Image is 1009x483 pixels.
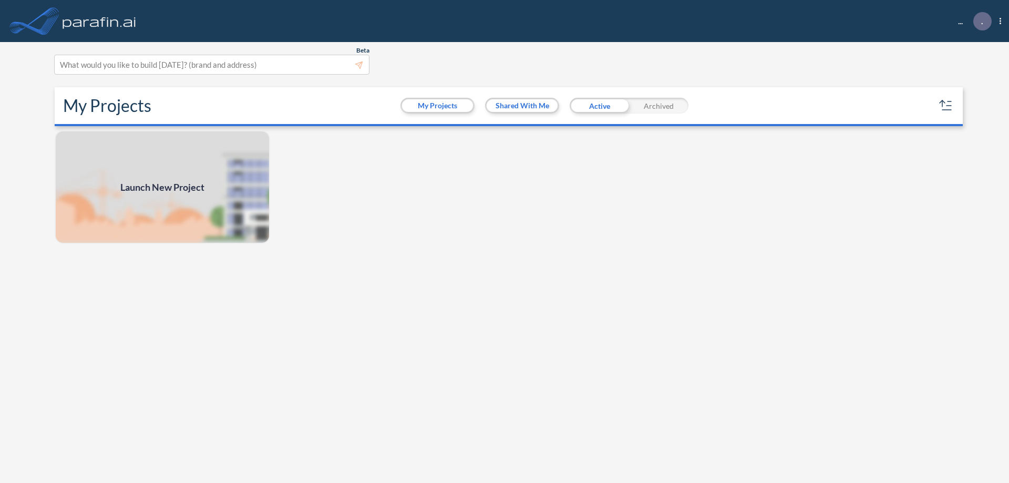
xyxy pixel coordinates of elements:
[487,99,558,112] button: Shared With Me
[55,130,270,244] img: add
[356,46,369,55] span: Beta
[942,12,1001,30] div: ...
[55,130,270,244] a: Launch New Project
[570,98,629,114] div: Active
[402,99,473,112] button: My Projects
[629,98,688,114] div: Archived
[938,97,954,114] button: sort
[63,96,151,116] h2: My Projects
[120,180,204,194] span: Launch New Project
[60,11,138,32] img: logo
[981,16,983,26] p: .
